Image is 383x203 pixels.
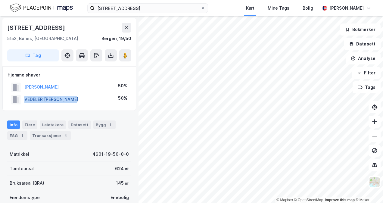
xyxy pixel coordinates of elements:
[329,5,364,12] div: [PERSON_NAME]
[10,165,34,172] div: Tomteareal
[10,180,44,187] div: Bruksareal (BRA)
[118,82,127,89] div: 50%
[118,95,127,102] div: 50%
[344,38,381,50] button: Datasett
[268,5,289,12] div: Mine Tags
[340,23,381,36] button: Bokmerker
[7,120,20,129] div: Info
[352,67,381,79] button: Filter
[353,174,383,203] iframe: Chat Widget
[10,194,40,201] div: Eiendomstype
[107,122,113,128] div: 1
[63,133,69,139] div: 4
[115,165,129,172] div: 624 ㎡
[101,35,131,42] div: Bergen, 19/50
[111,194,129,201] div: Enebolig
[246,5,254,12] div: Kart
[303,5,313,12] div: Bolig
[276,198,293,202] a: Mapbox
[93,120,116,129] div: Bygg
[353,81,381,93] button: Tags
[10,3,73,13] img: logo.f888ab2527a4732fd821a326f86c7f29.svg
[40,120,66,129] div: Leietakere
[116,180,129,187] div: 145 ㎡
[7,23,66,33] div: [STREET_ADDRESS]
[7,131,27,140] div: ESG
[92,151,129,158] div: 4601-19-50-0-0
[7,35,78,42] div: 5152, Bønes, [GEOGRAPHIC_DATA]
[10,151,29,158] div: Matrikkel
[68,120,91,129] div: Datasett
[325,198,355,202] a: Improve this map
[353,174,383,203] div: Kontrollprogram for chat
[294,198,323,202] a: OpenStreetMap
[346,52,381,64] button: Analyse
[19,133,25,139] div: 1
[8,71,131,79] div: Hjemmelshaver
[7,49,59,61] button: Tag
[30,131,71,140] div: Transaksjoner
[95,4,201,13] input: Søk på adresse, matrikkel, gårdeiere, leietakere eller personer
[22,120,37,129] div: Eiere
